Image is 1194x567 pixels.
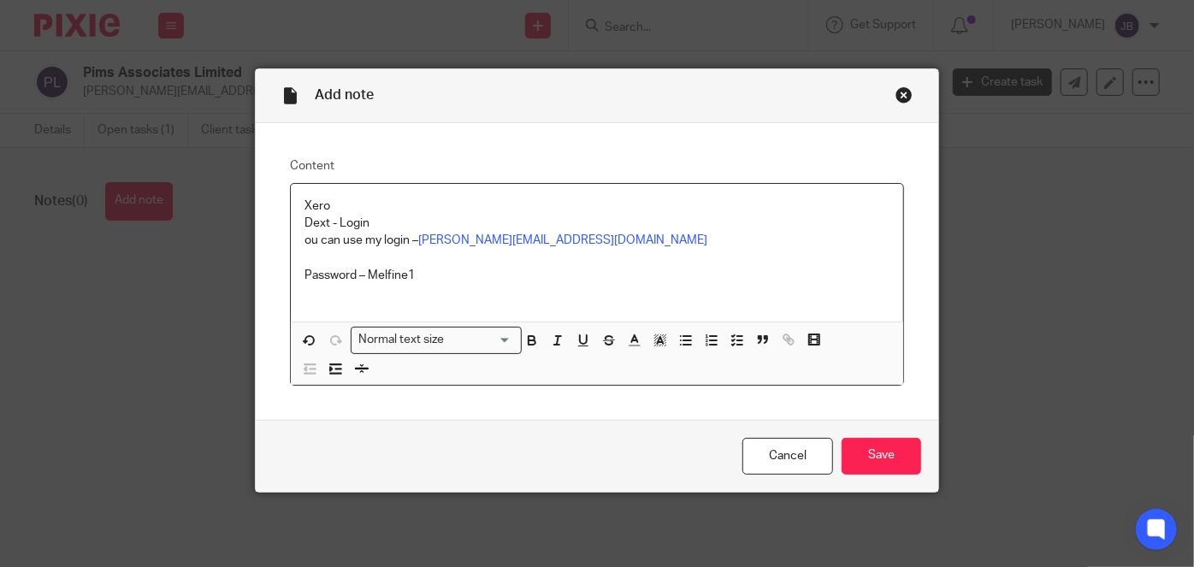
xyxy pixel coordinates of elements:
[355,331,448,349] span: Normal text size
[742,438,833,475] a: Cancel
[290,157,904,174] label: Content
[315,88,374,102] span: Add note
[351,327,522,353] div: Search for option
[304,215,890,232] p: Dext - Login
[895,86,913,103] div: Close this dialog window
[842,438,921,475] input: Save
[304,267,890,284] p: Password – Melfine1
[450,331,511,349] input: Search for option
[304,232,890,249] p: ou can use my login –
[418,234,707,246] a: [PERSON_NAME][EMAIL_ADDRESS][DOMAIN_NAME]
[304,198,890,215] p: Xero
